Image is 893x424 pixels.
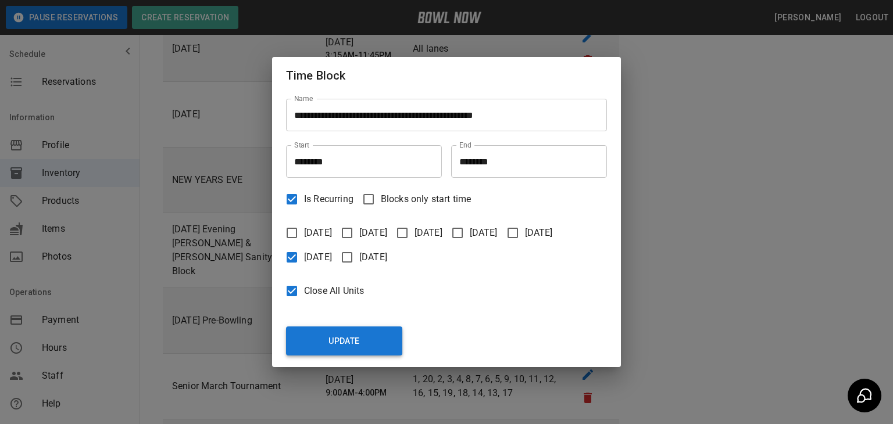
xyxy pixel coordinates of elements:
[359,250,387,264] span: [DATE]
[525,226,553,240] span: [DATE]
[304,192,353,206] span: Is Recurring
[381,192,471,206] span: Blocks only start time
[304,250,332,264] span: [DATE]
[304,284,364,298] span: Close All Units
[286,145,434,178] input: Choose time, selected time is 5:00 PM
[272,57,621,94] h2: Time Block
[470,226,498,240] span: [DATE]
[304,226,332,240] span: [DATE]
[415,226,442,240] span: [DATE]
[359,226,387,240] span: [DATE]
[294,140,309,150] label: Start
[459,140,471,150] label: End
[451,145,599,178] input: Choose time, selected time is 11:45 PM
[286,326,402,355] button: Update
